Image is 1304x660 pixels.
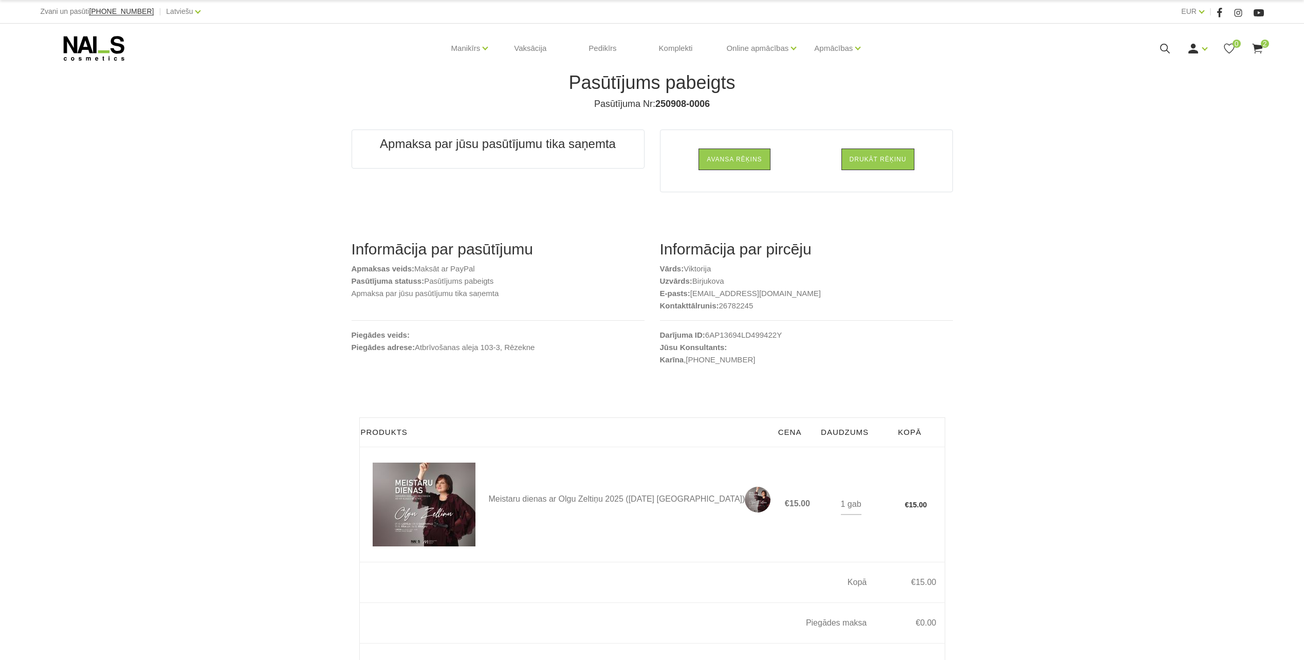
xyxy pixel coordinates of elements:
th: Cena [772,418,815,447]
a: [PHONE_NUMBER] [89,8,154,15]
b: Vārds: [660,264,684,273]
a: Avansa rēķins [699,149,770,170]
a: Vaksācija [506,24,555,73]
th: Daudzums [815,418,875,447]
b: Apmaksas veids: [352,264,415,273]
th: Kopā [875,418,945,447]
div: 1 gab [841,494,861,515]
a: Manikīrs [451,28,481,69]
b: Darījuma ID: [660,331,705,339]
th: Produkts [359,418,772,447]
a: 2 [1251,42,1264,55]
h4: Pasūtījuma Nr: [359,98,945,110]
h2: Informācija par pircēju [660,240,953,259]
b: Pasūtījuma statuss: [352,277,425,285]
span: 15.00 [909,501,927,509]
span: € [915,618,920,627]
span: Piegādes maksa [806,618,874,627]
span: | [1209,5,1211,18]
span: [PHONE_NUMBER] [89,7,154,15]
a: Pedikīrs [580,24,625,73]
h3: Apmaksa par jūsu pasūtījumu tika saņemta [370,136,626,152]
b: Jūsu Konsultants: [660,343,727,352]
b: E-pasts: [660,289,690,298]
b: Piegādes veids: [352,331,410,339]
a: Drukāt rēķinu [841,149,915,170]
span: 2 [1261,40,1269,48]
span: 15.00 [915,578,936,586]
b: Kontakttālrunis: [660,301,719,310]
strong: Karīna [660,355,684,364]
a: Komplekti [651,24,701,73]
h1: Pasūtījums pabeigts [359,72,945,94]
span: Kopā [848,578,874,586]
a: Apmācības [814,28,853,69]
div: Maksāt ar PayPal Pasūtījums pabeigts Apmaksa par jūsu pasūtījumu tika saņemta Atbrīvošanas aleja ... [344,240,652,387]
b: Uzvārds: [660,277,692,285]
p: , [660,354,953,366]
h2: Informācija par pasūtījumu [352,240,645,259]
div: Zvani un pasūti [40,5,154,18]
a: EUR [1181,5,1197,17]
b: 250908-0006 [655,99,710,109]
span: | [159,5,161,18]
b: Piegādes adrese: [352,343,415,352]
span: 0 [1233,40,1241,48]
span: € [905,501,909,509]
a: Meistaru dienas ar Olgu Zeltiņu 2025 ([DATE] [GEOGRAPHIC_DATA]) [489,487,772,512]
div: Viktorija Birjukova [EMAIL_ADDRESS][DOMAIN_NAME] 26782245 6AP13694LD499422Y [652,240,961,387]
a: Latviešu [166,5,193,17]
span: 0.00 [920,618,936,627]
span: €15.00 [785,499,814,508]
span: € [911,578,916,586]
a: [PHONE_NUMBER] [686,354,755,366]
a: 0 [1223,42,1236,55]
a: Online apmācības [726,28,788,69]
